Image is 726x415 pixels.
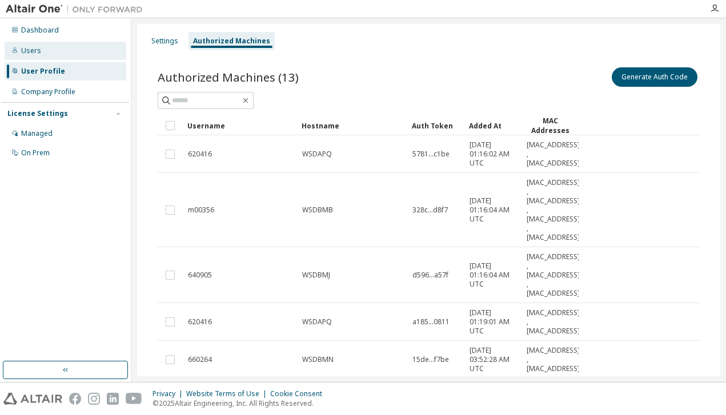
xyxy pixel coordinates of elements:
div: License Settings [7,109,68,118]
span: WSDBMN [302,355,334,364]
span: [DATE] 01:16:02 AM UTC [470,140,516,168]
div: Managed [21,129,53,138]
span: [MAC_ADDRESS] , [MAC_ADDRESS] [527,346,580,373]
div: Added At [469,116,517,135]
div: Privacy [153,389,186,398]
span: [DATE] 01:19:01 AM UTC [470,308,516,336]
div: Website Terms of Use [186,389,270,398]
span: 620416 [188,317,212,327]
span: [MAC_ADDRESS] , [MAC_ADDRESS] [527,140,580,168]
p: © 2025 Altair Engineering, Inc. All Rights Reserved. [153,398,329,408]
div: On Prem [21,148,50,158]
div: Company Profile [21,87,75,96]
span: WSDBMB [302,206,333,215]
div: Dashboard [21,26,59,35]
span: 640905 [188,271,212,280]
span: 620416 [188,150,212,159]
span: [DATE] 01:16:04 AM UTC [470,261,516,289]
button: Generate Auth Code [612,67,697,87]
span: m00356 [188,206,214,215]
span: [MAC_ADDRESS] , [MAC_ADDRESS] , [MAC_ADDRESS] , [MAC_ADDRESS] [527,178,580,242]
img: Altair One [6,3,149,15]
div: Settings [151,37,178,46]
span: 15de...f7be [412,355,449,364]
span: WSDAPQ [302,317,332,327]
span: WSDBMJ [302,271,330,280]
div: User Profile [21,67,65,76]
span: 328c...d8f7 [412,206,448,215]
span: [MAC_ADDRESS] , [MAC_ADDRESS] [527,308,580,336]
span: [DATE] 03:52:28 AM UTC [470,346,516,373]
img: youtube.svg [126,393,142,405]
img: instagram.svg [88,393,100,405]
div: Auth Token [412,116,460,135]
span: 5781...c1be [412,150,450,159]
span: [DATE] 01:16:04 AM UTC [470,196,516,224]
span: Authorized Machines (13) [158,69,299,85]
span: [MAC_ADDRESS] , [MAC_ADDRESS] , [MAC_ADDRESS] [527,252,580,298]
span: d596...a57f [412,271,448,280]
span: 660264 [188,355,212,364]
div: Hostname [302,116,403,135]
div: Cookie Consent [270,389,329,398]
div: Authorized Machines [193,37,270,46]
div: MAC Addresses [526,116,574,135]
div: Username [187,116,292,135]
img: facebook.svg [69,393,81,405]
div: Users [21,46,41,55]
img: linkedin.svg [107,393,119,405]
span: WSDAPQ [302,150,332,159]
span: a185...0811 [412,317,450,327]
img: altair_logo.svg [3,393,62,405]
